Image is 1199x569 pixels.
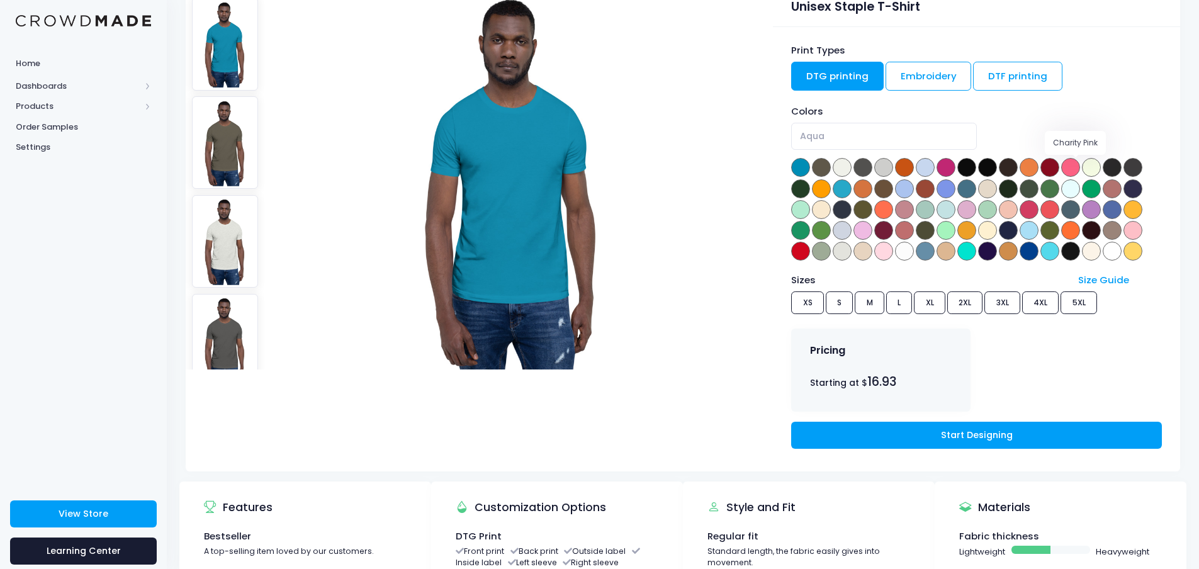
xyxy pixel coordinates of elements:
[10,500,157,527] a: View Store
[791,123,976,150] span: Aqua
[785,273,1072,287] div: Sizes
[204,529,407,543] div: Bestseller
[707,490,796,526] div: Style and Fit
[959,546,1005,558] span: Lightweight
[456,546,640,568] li: Inside label
[563,557,619,568] li: Right sleeve
[16,80,140,93] span: Dashboards
[791,43,1161,57] div: Print Types
[16,57,151,70] span: Home
[10,538,157,565] a: Learning Center
[1011,546,1090,554] span: Basic example
[791,422,1161,449] a: Start Designing
[564,546,626,556] li: Outside label
[810,373,952,391] div: Starting at $
[791,62,884,91] a: DTG printing
[204,546,407,558] div: A top-selling item loved by our customers.
[959,529,1162,543] div: Fabric thickness
[510,546,558,556] li: Back print
[1096,546,1149,558] span: Heavyweight
[707,546,910,569] div: Standard length, the fabric easily gives into movement.
[810,344,845,357] h4: Pricing
[59,507,108,520] span: View Store
[508,557,557,568] li: Left sleeve
[867,373,896,390] span: 16.93
[800,130,825,143] span: Aqua
[707,529,910,543] div: Regular fit
[204,490,273,526] div: Features
[791,104,1161,118] div: Colors
[47,544,121,557] span: Learning Center
[16,141,151,154] span: Settings
[1078,273,1129,286] a: Size Guide
[456,529,658,543] div: DTG Print
[456,490,606,526] div: Customization Options
[1045,131,1106,155] div: Charity Pink
[959,490,1030,526] div: Materials
[16,15,151,27] img: Logo
[16,100,140,113] span: Products
[886,62,972,91] a: Embroidery
[456,546,504,556] li: Front print
[973,62,1062,91] a: DTF printing
[16,121,151,133] span: Order Samples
